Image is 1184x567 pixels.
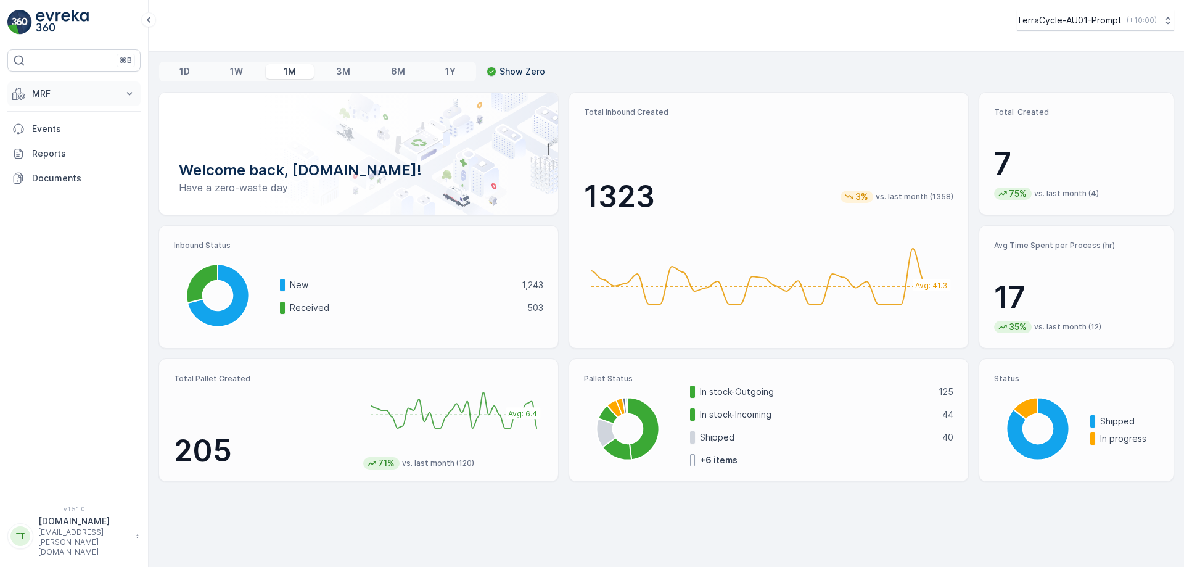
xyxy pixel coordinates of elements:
[994,374,1159,384] p: Status
[1034,322,1101,332] p: vs. last month (12)
[290,302,519,314] p: Received
[994,241,1159,250] p: Avg Time Spent per Process (hr)
[336,65,350,78] p: 3M
[7,117,141,141] a: Events
[1100,415,1159,428] p: Shipped
[994,107,1159,117] p: Total Created
[174,374,353,384] p: Total Pallet Created
[584,178,655,215] p: 1323
[876,192,953,202] p: vs. last month (1358)
[174,432,353,470] p: 205
[7,10,32,35] img: logo
[179,180,538,195] p: Have a zero-waste day
[36,10,89,35] img: logo_light-DOdMpM7g.png
[38,528,129,557] p: [EMAIL_ADDRESS][PERSON_NAME][DOMAIN_NAME]
[994,146,1159,183] p: 7
[179,65,190,78] p: 1D
[527,302,543,314] p: 503
[32,172,136,184] p: Documents
[939,386,953,398] p: 125
[942,431,953,444] p: 40
[700,408,934,421] p: In stock-Incoming
[391,65,405,78] p: 6M
[584,374,953,384] p: Pallet Status
[1008,188,1028,200] p: 75%
[7,505,141,513] span: v 1.51.0
[38,515,129,528] p: [DOMAIN_NAME]
[1127,15,1157,25] p: ( +10:00 )
[942,408,953,421] p: 44
[174,241,543,250] p: Inbound Status
[700,386,931,398] p: In stock-Outgoing
[1017,10,1174,31] button: TerraCycle-AU01-Prompt(+10:00)
[32,123,136,135] p: Events
[584,107,953,117] p: Total Inbound Created
[700,431,934,444] p: Shipped
[7,141,141,166] a: Reports
[7,166,141,191] a: Documents
[700,454,738,466] p: + 6 items
[284,65,296,78] p: 1M
[1034,189,1099,199] p: vs. last month (4)
[445,65,456,78] p: 1Y
[402,458,474,468] p: vs. last month (120)
[179,160,538,180] p: Welcome back, [DOMAIN_NAME]!
[994,279,1159,316] p: 17
[522,279,543,291] p: 1,243
[290,279,514,291] p: New
[377,457,396,470] p: 71%
[1100,432,1159,445] p: In progress
[7,81,141,106] button: MRF
[1008,321,1028,333] p: 35%
[120,56,132,65] p: ⌘B
[499,65,545,78] p: Show Zero
[7,515,141,557] button: TT[DOMAIN_NAME][EMAIL_ADDRESS][PERSON_NAME][DOMAIN_NAME]
[1017,14,1122,27] p: TerraCycle-AU01-Prompt
[10,526,30,546] div: TT
[854,191,869,203] p: 3%
[32,147,136,160] p: Reports
[230,65,243,78] p: 1W
[32,88,116,100] p: MRF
